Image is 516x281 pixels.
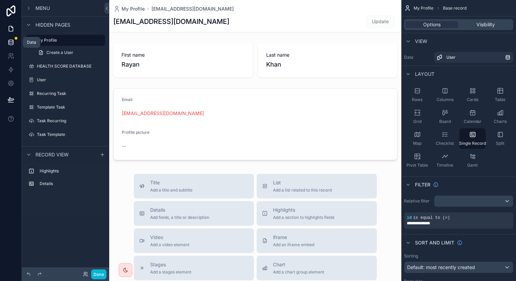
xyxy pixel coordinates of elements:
[26,35,105,46] a: My Profile
[404,128,430,149] button: Map
[37,132,104,137] label: Task Template
[121,5,145,12] span: My Profile
[26,115,105,126] a: Task Recurring
[40,168,102,174] label: Highlights
[415,181,430,188] span: Filter
[476,21,495,28] span: Visibility
[415,239,454,246] span: Sort And Limit
[37,91,104,96] label: Recurring Task
[467,163,478,168] span: Gantt
[26,74,105,85] a: User
[26,129,105,140] a: Task Template
[459,107,486,127] button: Calendar
[404,253,418,259] label: Sorting
[37,118,104,124] label: Task Recurring
[91,269,106,279] button: Done
[415,71,434,78] span: Layout
[459,128,486,149] button: Single Record
[436,163,453,168] span: Timeline
[432,150,458,171] button: Timeline
[412,97,422,102] span: Rows
[406,163,428,168] span: Pivot Table
[423,21,441,28] span: Options
[46,50,73,55] span: Create a User
[446,55,456,60] span: User
[37,77,104,83] label: User
[404,107,430,127] button: Grid
[459,141,486,146] span: Single Record
[459,85,486,105] button: Cards
[414,5,433,11] span: My Profile
[413,215,450,220] span: is equal to (=)
[494,119,507,124] span: Charts
[27,40,36,45] div: Data
[113,17,229,26] h1: [EMAIL_ADDRESS][DOMAIN_NAME]
[152,5,234,12] a: [EMAIL_ADDRESS][DOMAIN_NAME]
[487,85,513,105] button: Table
[459,150,486,171] button: Gantt
[413,119,421,124] span: Grid
[404,55,431,60] label: Data
[443,5,467,11] span: Base record
[495,97,505,102] span: Table
[404,262,513,273] button: Default: most recently created
[432,85,458,105] button: Columns
[26,61,105,72] a: HEALTH SCORE DATABASE
[407,215,412,220] span: id
[34,47,105,58] a: Create a User
[35,151,69,158] span: Record view
[496,141,504,146] span: Split
[113,5,145,12] a: My Profile
[404,85,430,105] button: Rows
[487,107,513,127] button: Charts
[432,107,458,127] button: Board
[407,264,475,270] span: Default: most recently created
[413,141,421,146] span: Map
[434,52,513,63] a: User
[436,141,454,146] span: Checklist
[404,198,431,204] label: Relative filter
[439,119,451,124] span: Board
[35,22,70,28] span: Hidden pages
[467,97,478,102] span: Cards
[26,102,105,113] a: Template Task
[415,38,427,45] span: View
[22,163,109,196] div: scrollable content
[436,97,454,102] span: Columns
[37,64,104,69] label: HEALTH SCORE DATABASE
[40,181,102,186] label: Details
[37,104,104,110] label: Template Task
[404,150,430,171] button: Pivot Table
[35,5,50,12] span: Menu
[432,128,458,149] button: Checklist
[37,38,101,43] label: My Profile
[26,88,105,99] a: Recurring Task
[464,119,482,124] span: Calendar
[487,128,513,149] button: Split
